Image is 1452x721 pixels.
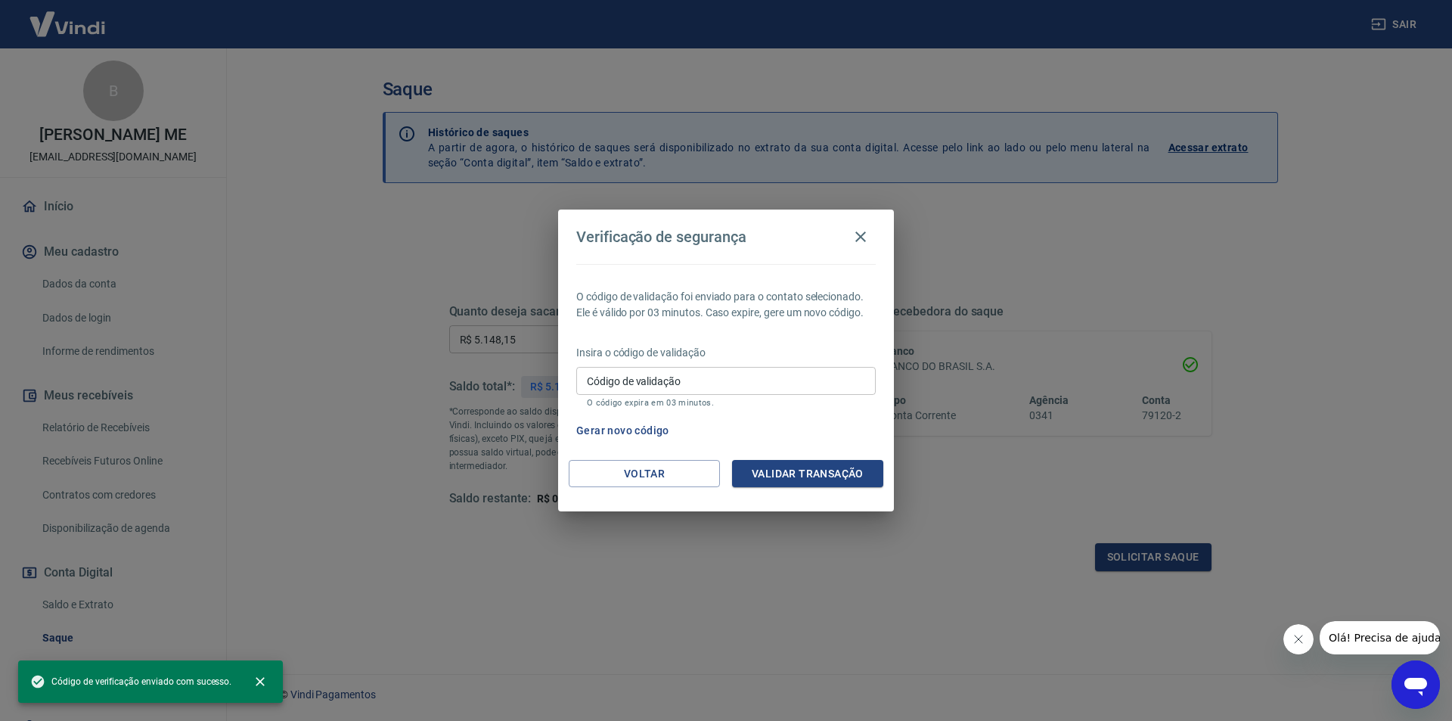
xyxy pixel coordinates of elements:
iframe: Fechar mensagem [1283,624,1314,654]
span: Olá! Precisa de ajuda? [9,11,127,23]
span: Código de verificação enviado com sucesso. [30,674,231,689]
p: O código de validação foi enviado para o contato selecionado. Ele é válido por 03 minutos. Caso e... [576,289,876,321]
button: Voltar [569,460,720,488]
button: close [244,665,277,698]
iframe: Botão para abrir a janela de mensagens [1391,660,1440,709]
iframe: Mensagem da empresa [1320,621,1440,654]
button: Gerar novo código [570,417,675,445]
p: O código expira em 03 minutos. [587,398,865,408]
h4: Verificação de segurança [576,228,746,246]
p: Insira o código de validação [576,345,876,361]
button: Validar transação [732,460,883,488]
